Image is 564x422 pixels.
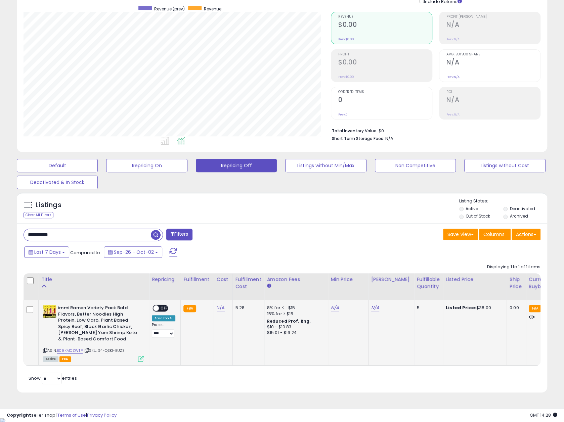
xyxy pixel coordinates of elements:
[204,6,221,12] span: Revenue
[43,356,58,362] span: All listings currently available for purchase on Amazon
[24,212,53,218] div: Clear All Filters
[464,159,545,172] button: Listings without Cost
[446,112,460,116] small: Prev: N/A
[57,348,83,354] a: B09KMCZWTP
[152,315,175,321] div: Amazon AI
[332,136,384,141] b: Short Term Storage Fees:
[235,305,259,311] div: 5.28
[483,231,505,238] span: Columns
[479,229,511,240] button: Columns
[154,6,185,12] span: Revenue (prev)
[87,412,117,418] a: Privacy Policy
[267,305,323,311] div: 8% for <= $15
[152,276,178,283] div: Repricing
[43,305,144,361] div: ASIN:
[446,75,460,79] small: Prev: N/A
[510,305,521,311] div: 0.00
[466,206,478,212] label: Active
[487,264,540,270] div: Displaying 1 to 1 of 1 items
[338,21,432,30] h2: $0.00
[217,276,230,283] div: Cost
[267,324,323,330] div: $10 - $10.83
[446,58,540,67] h2: N/A
[59,356,71,362] span: FBA
[70,249,101,256] span: Compared to:
[24,246,69,258] button: Last 7 Days
[152,323,175,338] div: Preset:
[267,276,325,283] div: Amazon Fees
[338,75,354,79] small: Prev: $0.00
[446,21,540,30] h2: N/A
[7,412,117,419] div: seller snap | |
[332,126,535,134] li: $0
[443,229,478,240] button: Save View
[446,15,540,19] span: Profit [PERSON_NAME]
[338,15,432,19] span: Revenue
[43,305,56,318] img: 51klJCWKyJL._SL40_.jpg
[446,96,540,105] h2: N/A
[371,304,379,311] a: N/A
[34,249,61,255] span: Last 7 Days
[466,213,490,219] label: Out of Stock
[41,276,146,283] div: Title
[338,90,432,94] span: Ordered Items
[371,276,411,283] div: [PERSON_NAME]
[267,311,323,317] div: 15% for > $15
[166,229,192,240] button: Filters
[267,318,311,324] b: Reduced Prof. Rng.
[36,200,61,210] h5: Listings
[159,306,170,311] span: OFF
[459,198,547,204] p: Listing States:
[267,330,323,336] div: $15.01 - $16.24
[29,375,77,381] span: Show: entries
[510,206,535,212] label: Deactivated
[446,276,504,283] div: Listed Price
[529,305,541,312] small: FBA
[338,37,354,41] small: Prev: $0.00
[417,276,440,290] div: Fulfillable Quantity
[417,305,438,311] div: 5
[375,159,456,172] button: Non Competitive
[530,412,557,418] span: 2025-10-10 14:28 GMT
[196,159,277,172] button: Repricing Off
[338,96,432,105] h2: 0
[58,305,140,344] b: immi Ramen Variety Pack Bold Flavors, Better Noodles High Protein, Low Carb, Plant Based Spicy Be...
[510,276,523,290] div: Ship Price
[57,412,86,418] a: Terms of Use
[512,229,540,240] button: Actions
[285,159,366,172] button: Listings without Min/Max
[338,53,432,56] span: Profit
[183,305,196,312] small: FBA
[235,276,261,290] div: Fulfillment Cost
[529,276,563,290] div: Current Buybox Price
[183,276,211,283] div: Fulfillment
[338,112,348,116] small: Prev: 0
[84,348,125,353] span: | SKU: S4-QSK1-BUZ3
[446,305,502,311] div: $38.00
[106,159,187,172] button: Repricing On
[217,304,225,311] a: N/A
[332,128,378,134] b: Total Inventory Value:
[7,412,31,418] strong: Copyright
[446,90,540,94] span: ROI
[446,304,476,311] b: Listed Price:
[446,53,540,56] span: Avg. Buybox Share
[446,37,460,41] small: Prev: N/A
[267,283,271,289] small: Amazon Fees.
[331,304,339,311] a: N/A
[385,135,393,142] span: N/A
[17,159,98,172] button: Default
[331,276,365,283] div: Min Price
[510,213,528,219] label: Archived
[17,176,98,189] button: Deactivated & In Stock
[338,58,432,67] h2: $0.00
[114,249,154,255] span: Sep-26 - Oct-02
[104,246,162,258] button: Sep-26 - Oct-02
